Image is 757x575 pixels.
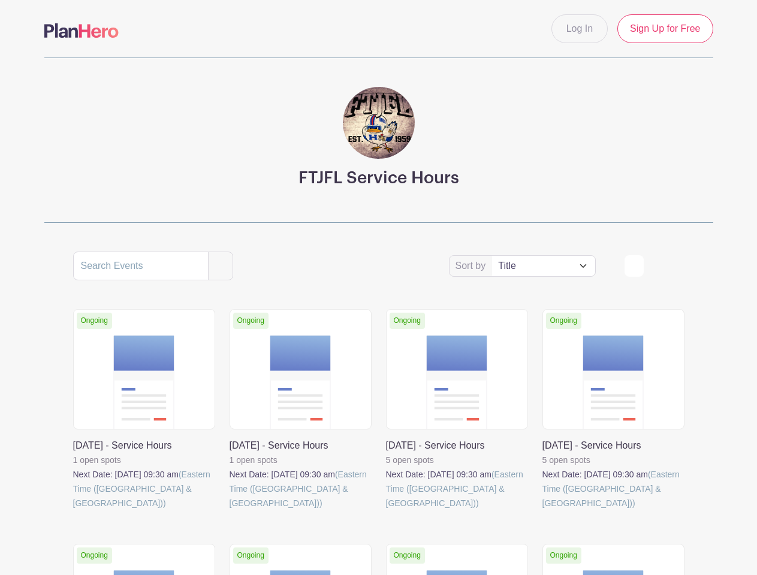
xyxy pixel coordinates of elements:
[617,14,713,43] a: Sign Up for Free
[625,255,684,277] div: order and view
[343,87,415,159] img: FTJFL%203.jpg
[456,259,490,273] label: Sort by
[551,14,608,43] a: Log In
[73,252,209,280] input: Search Events
[44,23,119,38] img: logo-507f7623f17ff9eddc593b1ce0a138ce2505c220e1c5a4e2b4648c50719b7d32.svg
[298,168,459,189] h3: FTJFL Service Hours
